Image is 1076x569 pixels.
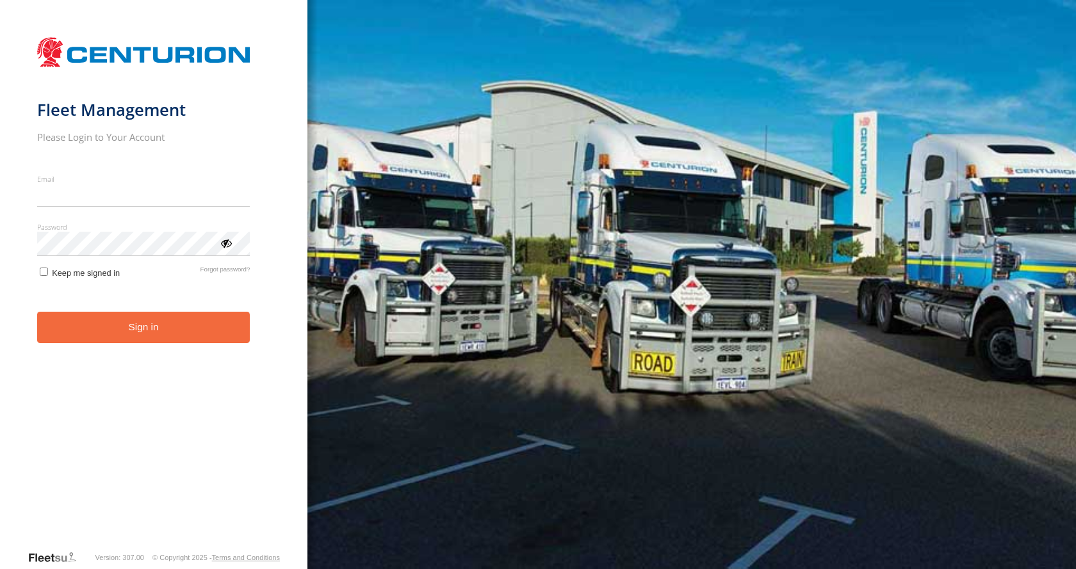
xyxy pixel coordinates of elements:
form: main [37,31,271,550]
a: Forgot password? [200,266,250,278]
input: Keep me signed in [40,268,48,276]
label: Password [37,222,250,232]
h2: Please Login to Your Account [37,131,250,143]
div: © Copyright 2025 - [152,554,280,561]
div: Version: 307.00 [95,554,144,561]
h1: Fleet Management [37,99,250,120]
img: Centurion Transport [37,36,250,68]
span: Keep me signed in [52,268,120,278]
a: Visit our Website [28,551,86,564]
a: Terms and Conditions [212,554,280,561]
label: Email [37,174,250,184]
div: ViewPassword [219,236,232,249]
button: Sign in [37,312,250,343]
